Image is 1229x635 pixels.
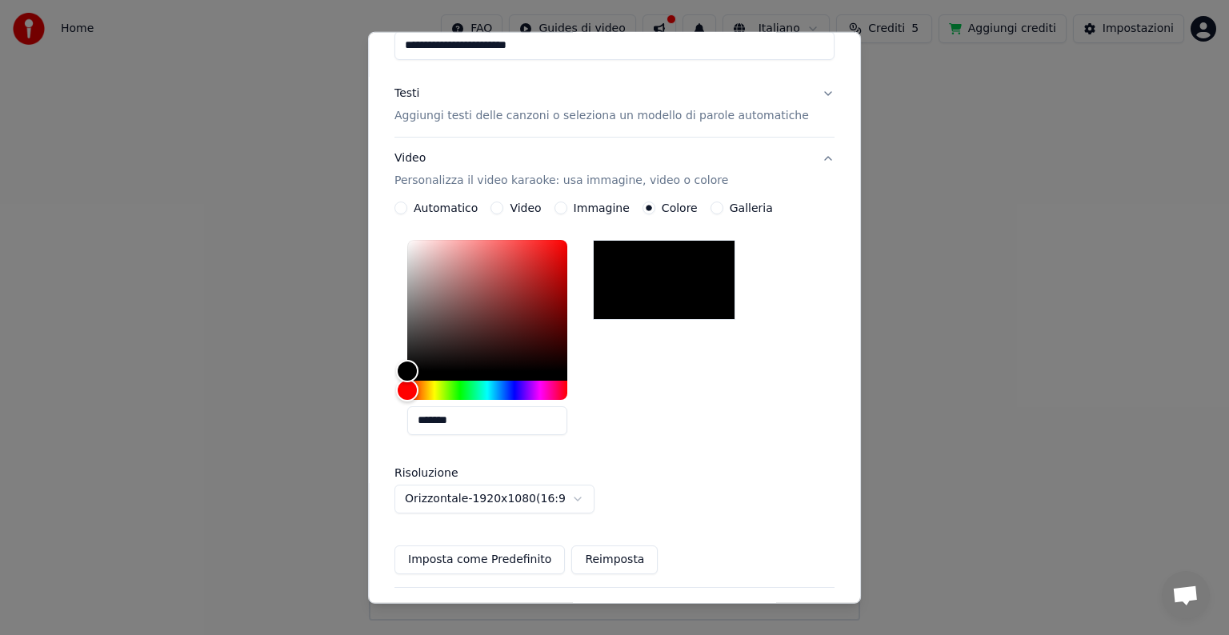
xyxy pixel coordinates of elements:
[394,467,554,478] label: Risoluzione
[394,588,835,629] button: Avanzato
[414,202,478,214] label: Automatico
[394,150,728,189] div: Video
[730,202,773,214] label: Galleria
[407,240,567,371] div: Color
[394,108,809,124] p: Aggiungi testi delle canzoni o seleziona un modello di parole automatiche
[394,173,728,189] p: Personalizza il video karaoke: usa immagine, video o colore
[394,545,565,574] button: Imposta come Predefinito
[662,202,698,214] label: Colore
[394,138,835,202] button: VideoPersonalizza il video karaoke: usa immagine, video o colore
[394,73,835,137] button: TestiAggiungi testi delle canzoni o seleziona un modello di parole automatiche
[510,202,541,214] label: Video
[571,545,658,574] button: Reimposta
[394,86,419,102] div: Testi
[394,202,835,587] div: VideoPersonalizza il video karaoke: usa immagine, video o colore
[574,202,630,214] label: Immagine
[407,381,567,400] div: Hue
